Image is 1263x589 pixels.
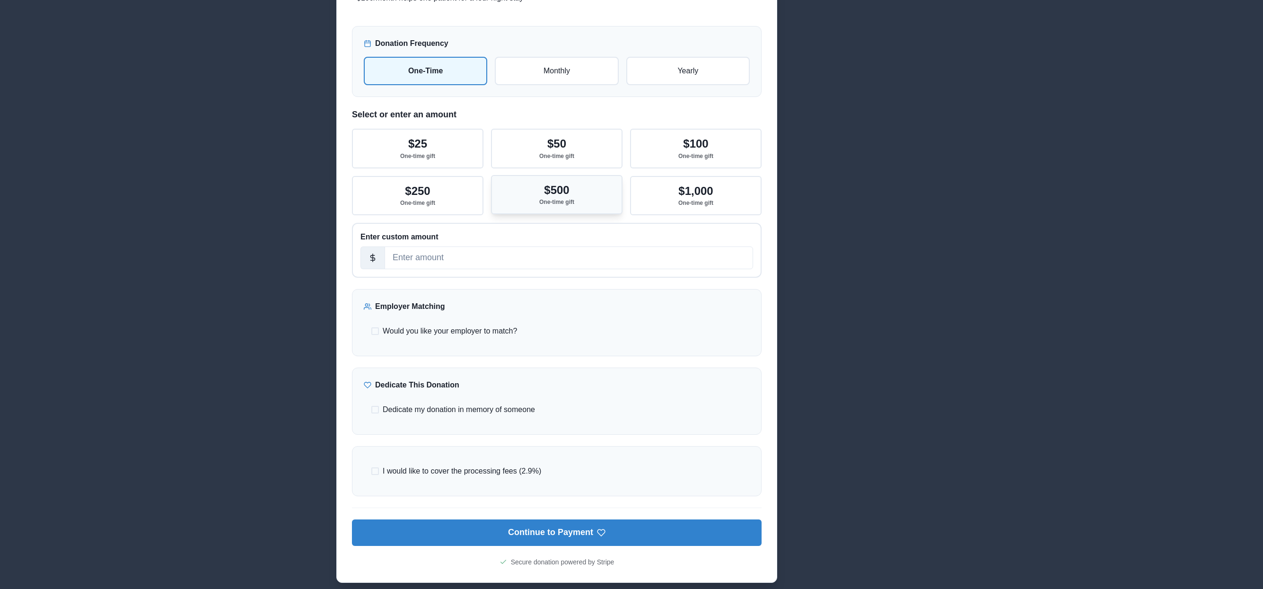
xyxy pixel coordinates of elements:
[544,184,569,197] p: $500
[408,137,427,151] p: $25
[405,185,430,198] p: $250
[383,325,517,337] span: Would you like your employer to match?
[375,301,445,312] p: Employer Matching
[678,185,713,198] p: $1,000
[683,137,708,151] p: $100
[539,153,574,159] p: One-time gift
[547,137,566,151] p: $50
[400,153,435,159] p: One-time gift
[503,65,610,77] p: Monthly
[360,231,753,243] p: Enter custom amount
[352,108,762,121] p: Select or enter an amount
[635,65,741,77] p: Yearly
[375,379,459,391] p: Dedicate This Donation
[539,199,574,205] p: One-time gift
[375,38,448,49] p: Donation Frequency
[383,404,535,415] span: Dedicate my donation in memory of someone
[630,129,762,168] button: $100One-time gift
[385,246,753,269] input: Enter amount
[511,557,614,567] p: Secure donation powered by Stripe
[491,175,623,214] button: $500One-time gift
[383,466,541,477] span: I would like to cover the processing fees (2.9%)
[678,200,713,206] p: One-time gift
[352,519,762,546] button: Continue to Payment
[491,129,623,168] button: $50One-time gift
[630,176,762,215] button: $1,000One-time gift
[372,65,479,77] p: One-Time
[352,129,483,168] button: $25One-time gift
[678,153,713,159] p: One-time gift
[400,200,435,206] p: One-time gift
[352,176,483,215] button: $250One-time gift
